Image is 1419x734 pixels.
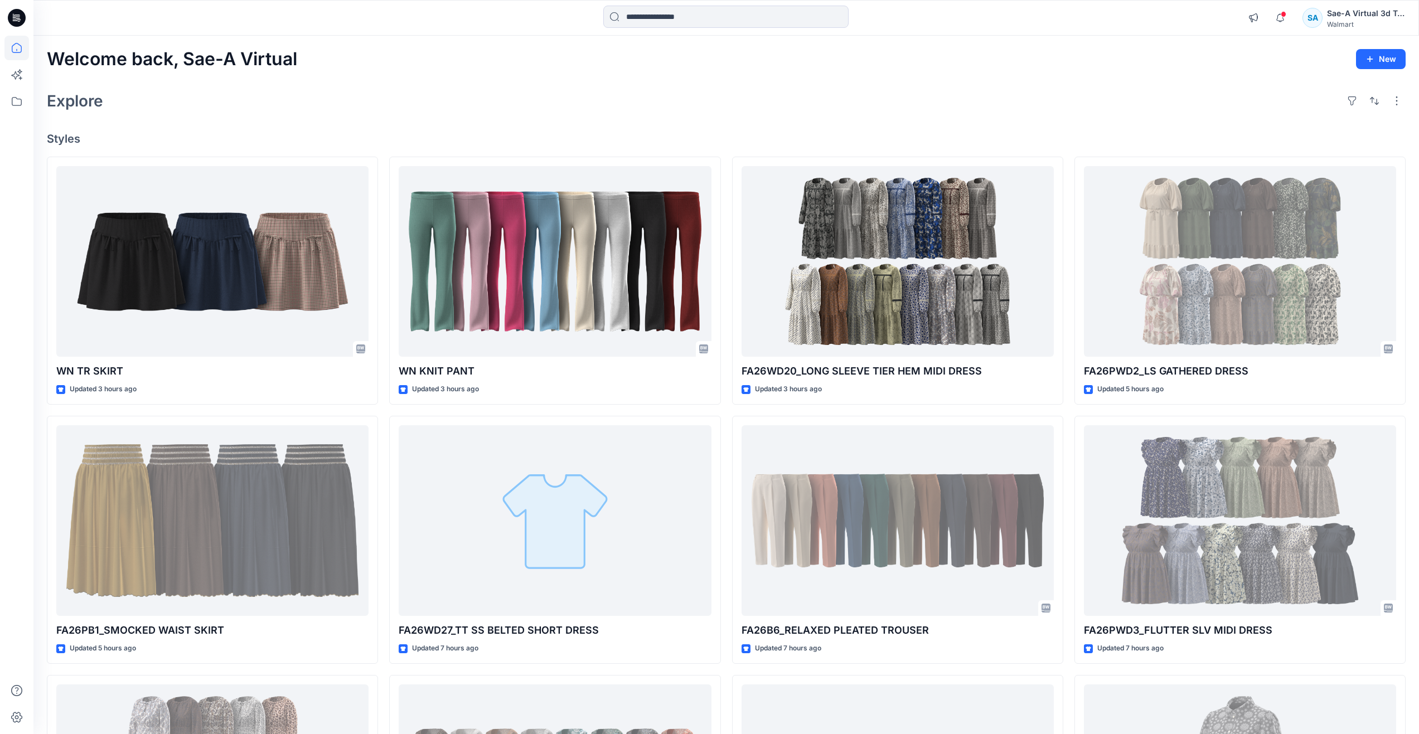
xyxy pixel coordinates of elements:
p: WN KNIT PANT [399,363,711,379]
a: FA26WD20_LONG SLEEVE TIER HEM MIDI DRESS [742,166,1054,357]
p: FA26B6_RELAXED PLEATED TROUSER [742,623,1054,638]
p: Updated 3 hours ago [70,383,137,395]
p: FA26PWD3_FLUTTER SLV MIDI DRESS [1084,623,1396,638]
h4: Styles [47,132,1406,145]
p: Updated 7 hours ago [755,643,821,654]
p: Updated 5 hours ago [1097,383,1164,395]
p: FA26PB1_SMOCKED WAIST SKIRT [56,623,369,638]
a: WN TR SKIRT [56,166,369,357]
p: Updated 7 hours ago [412,643,478,654]
a: FA26WD27_TT SS BELTED SHORT DRESS [399,425,711,616]
div: Walmart [1327,20,1405,28]
p: WN TR SKIRT [56,363,369,379]
p: FA26PWD2_LS GATHERED DRESS [1084,363,1396,379]
h2: Welcome back, Sae-A Virtual [47,49,297,70]
p: Updated 3 hours ago [755,383,822,395]
a: FA26PB1_SMOCKED WAIST SKIRT [56,425,369,616]
div: SA [1302,8,1323,28]
p: FA26WD27_TT SS BELTED SHORT DRESS [399,623,711,638]
div: Sae-A Virtual 3d Team [1327,7,1405,20]
a: FA26PWD3_FLUTTER SLV MIDI DRESS [1084,425,1396,616]
p: Updated 5 hours ago [70,643,136,654]
button: New [1356,49,1406,69]
p: Updated 7 hours ago [1097,643,1164,654]
a: FA26PWD2_LS GATHERED DRESS [1084,166,1396,357]
p: Updated 3 hours ago [412,383,479,395]
a: FA26B6_RELAXED PLEATED TROUSER [742,425,1054,616]
h2: Explore [47,92,103,110]
a: WN KNIT PANT [399,166,711,357]
p: FA26WD20_LONG SLEEVE TIER HEM MIDI DRESS [742,363,1054,379]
